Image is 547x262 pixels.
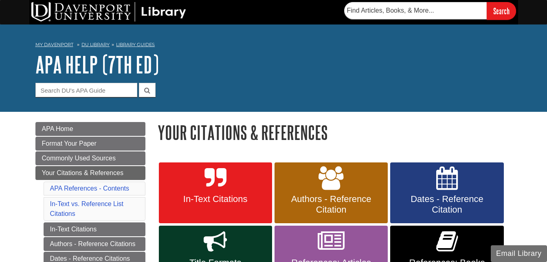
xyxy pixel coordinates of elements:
span: Commonly Used Sources [42,155,116,162]
a: DU Library [81,42,110,47]
span: APA Home [42,125,73,132]
span: In-Text Citations [165,194,266,204]
a: Your Citations & References [35,166,145,180]
h1: Your Citations & References [158,122,512,143]
a: APA References - Contents [50,185,129,192]
button: Email Library [491,245,547,262]
a: My Davenport [35,41,73,48]
a: In-Text Citations [159,162,272,224]
span: Dates - Reference Citation [396,194,497,215]
input: Find Articles, Books, & More... [344,2,487,19]
input: Search [487,2,516,20]
a: APA Help (7th Ed) [35,52,159,77]
form: Searches DU Library's articles, books, and more [344,2,516,20]
span: Authors - Reference Citation [281,194,382,215]
a: Authors - Reference Citations [44,237,145,251]
span: Format Your Paper [42,140,97,147]
img: DU Library [31,2,186,22]
a: Library Guides [116,42,155,47]
a: Dates - Reference Citation [390,162,503,224]
a: In-Text Citations [44,222,145,236]
a: Format Your Paper [35,137,145,151]
nav: breadcrumb [35,39,512,52]
span: Your Citations & References [42,169,123,176]
a: Commonly Used Sources [35,151,145,165]
input: Search DU's APA Guide [35,83,137,97]
a: APA Home [35,122,145,136]
a: In-Text vs. Reference List Citations [50,200,124,217]
a: Authors - Reference Citation [275,162,388,224]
